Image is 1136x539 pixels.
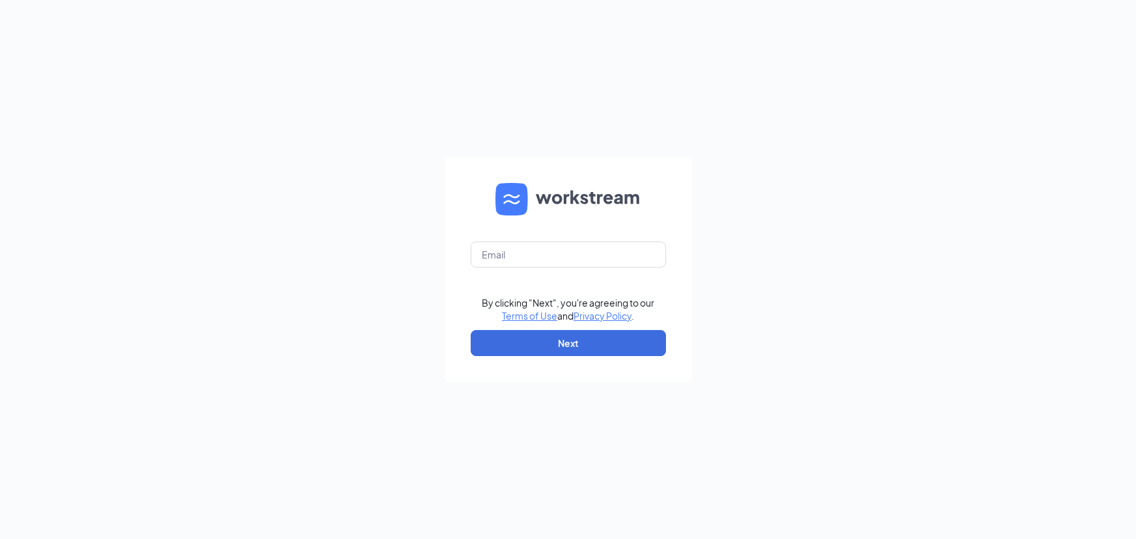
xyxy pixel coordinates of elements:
[471,242,666,268] input: Email
[502,310,557,322] a: Terms of Use
[482,296,654,322] div: By clicking "Next", you're agreeing to our and .
[495,183,641,215] img: WS logo and Workstream text
[471,330,666,356] button: Next
[574,310,631,322] a: Privacy Policy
